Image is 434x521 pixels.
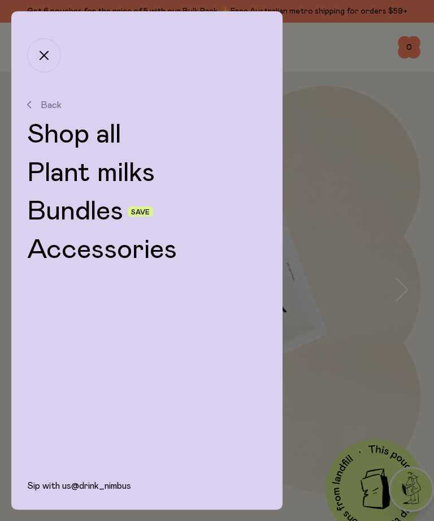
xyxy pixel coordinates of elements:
a: @drink_nimbus [71,481,131,490]
a: Accessories [27,236,267,264]
a: Plant milks [27,160,267,187]
button: Back [27,100,267,110]
a: Shop all [27,121,267,148]
span: Save [131,209,150,216]
div: Sip with us [11,480,283,510]
span: Back [41,100,62,110]
a: Bundles [27,198,123,225]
